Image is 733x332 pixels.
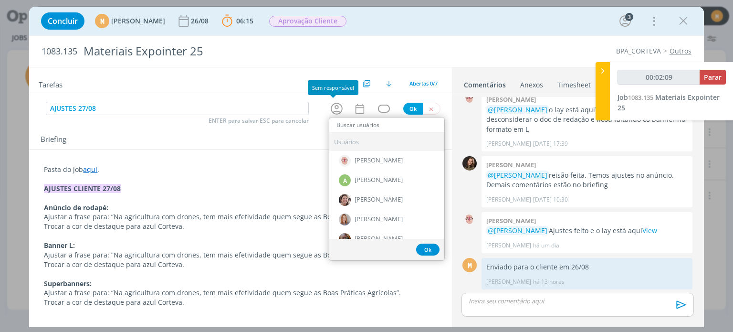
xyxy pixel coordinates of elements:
strong: Superbanners: [44,279,92,288]
span: Ajustar a frase para: “Na agricultura com drones, tem mais efetividade quem segue as Boas Prática... [44,212,401,221]
span: Trocar a cor de destaque para azul Corteva. [44,260,184,269]
div: Materiais Expointer 25 [79,40,417,63]
span: [PERSON_NAME] [111,18,165,24]
div: Usuários [329,133,444,151]
a: Job1083.135Materiais Expointer 25 [618,93,720,112]
a: View [642,226,657,235]
img: A [339,214,351,225]
span: Concluir [48,17,78,25]
p: [PERSON_NAME] [486,195,531,204]
span: [PERSON_NAME] [355,196,403,204]
span: há um dia [533,241,559,250]
img: A [339,194,351,206]
img: A [339,233,351,245]
b: [PERSON_NAME] [486,161,536,169]
span: 1083.135 [628,93,653,102]
span: Aprovação Cliente [269,16,346,27]
div: 3 [625,13,633,21]
input: Buscar usuários [329,118,444,132]
p: Ajustes feito e o lay está aqui [486,226,688,236]
span: [PERSON_NAME] [355,157,403,165]
span: 06:15 [236,16,253,25]
strong: Banner L: [44,241,75,250]
img: A [462,212,477,226]
div: Sem responsável [308,80,358,95]
b: [PERSON_NAME] [486,216,536,225]
span: Briefing [41,134,66,146]
div: A [339,174,351,186]
a: Comentários [463,76,506,90]
span: @[PERSON_NAME] [488,171,547,180]
span: Abertas 0/7 [409,80,438,87]
span: @[PERSON_NAME] [488,226,547,235]
span: Tarefas [39,78,63,89]
span: Materiais Expointer 25 [618,93,720,112]
p: Enviado para o cliente em 26/08 [486,262,688,272]
span: [PERSON_NAME] [355,236,403,243]
strong: Anúncio de rodapé: [44,203,108,212]
a: Outros [670,46,691,55]
p: reisão feita. Temos ajustes no anúncio. Demais comentários estão no briefing [486,171,688,190]
span: [DATE] 10:30 [533,195,568,204]
button: M[PERSON_NAME] [95,14,165,28]
span: Trocar a cor de destaque para azul Corteva. [44,298,184,307]
span: [PERSON_NAME] [355,216,403,224]
p: [PERSON_NAME] [486,278,531,286]
button: Concluir [41,12,84,30]
div: Anexos [520,80,543,90]
span: Trocar a cor de destaque para azul Corteva. [44,222,184,231]
img: J [462,156,477,171]
img: A [339,155,351,167]
div: M [95,14,109,28]
a: aqui [83,165,97,174]
span: Parar [704,73,722,82]
button: 3 [618,13,633,29]
a: BPA_CORTEVA [616,46,661,55]
a: Timesheet [557,76,591,90]
img: A [462,91,477,105]
span: [DATE] 17:39 [533,139,568,148]
div: 26/08 [191,18,210,24]
strong: AJUSTES CLIENTE 27/08 [44,184,121,193]
button: Ok [416,244,440,256]
button: 06:15 [220,13,256,29]
div: dialog [29,7,703,327]
span: Ajustar a frase para: “Na agricultura com drones, tem mais efetividade quem segue as Boas Prática... [44,250,401,259]
b: [PERSON_NAME] [486,95,536,104]
button: Ok [403,103,423,115]
img: arrow-down.svg [386,81,392,86]
span: há 13 horas [533,278,565,286]
p: [PERSON_NAME] [486,139,531,148]
p: [PERSON_NAME] [486,241,531,250]
p: Pasta do job . [44,165,437,174]
p: o lay está aqui , revisão favor desconsiderar o doc de redação e ficou faltando os banner no form... [486,105,688,134]
span: 1083.135 [42,46,77,57]
span: Ajustar a frase para: “Na agricultura com drones, tem mais efetividade quem segue as Boas Prática... [44,288,401,297]
div: M [462,258,477,272]
span: [PERSON_NAME] [355,177,403,184]
span: ENTER para salvar ESC para cancelar [209,117,309,125]
button: Parar [700,70,726,85]
button: Aprovação Cliente [269,15,347,27]
span: @[PERSON_NAME] [488,105,547,114]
